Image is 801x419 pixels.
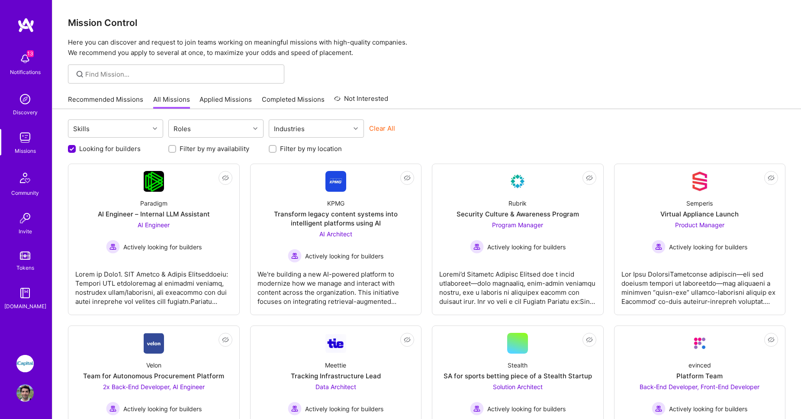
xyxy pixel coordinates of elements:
[16,384,34,402] img: User Avatar
[19,227,32,236] div: Invite
[288,402,302,416] img: Actively looking for builders
[17,17,35,33] img: logo
[404,174,411,181] i: icon EyeClosed
[508,199,527,208] div: Rubrik
[222,174,229,181] i: icon EyeClosed
[640,383,759,390] span: Back-End Developer, Front-End Developer
[85,70,278,79] input: Find Mission...
[144,333,164,354] img: Company Logo
[68,17,785,28] h3: Mission Control
[171,122,193,135] div: Roles
[652,402,666,416] img: Actively looking for builders
[106,402,120,416] img: Actively looking for builders
[222,336,229,343] i: icon EyeClosed
[652,240,666,254] img: Actively looking for builders
[508,361,528,370] div: Stealth
[621,171,778,308] a: Company LogoSemperisVirtual Appliance LaunchProduct Manager Actively looking for buildersActively...
[327,199,344,208] div: KPMG
[325,334,346,353] img: Company Logo
[15,168,35,188] img: Community
[404,336,411,343] i: icon EyeClosed
[79,144,141,153] label: Looking for builders
[470,240,484,254] img: Actively looking for builders
[75,69,85,79] i: icon SearchGrey
[16,50,34,68] img: bell
[444,371,592,380] div: SA for sports betting piece of a Stealth Startup
[16,355,34,372] img: iCapital: Build and maintain RESTful API
[144,171,164,192] img: Company Logo
[140,199,167,208] div: Paradigm
[689,171,710,192] img: Company Logo
[262,95,325,109] a: Completed Missions
[305,251,383,261] span: Actively looking for builders
[686,199,713,208] div: Semperis
[319,230,352,238] span: AI Architect
[199,95,252,109] a: Applied Missions
[257,209,415,228] div: Transform legacy content systems into intelligent platforms using AI
[10,68,41,77] div: Notifications
[103,383,205,390] span: 2x Back-End Developer, AI Engineer
[621,263,778,306] div: Lor Ipsu DolorsiTametconse adipiscin—eli sed doeiusm tempori ut laboreetdo—mag aliquaeni a minimv...
[487,242,566,251] span: Actively looking for builders
[153,126,157,131] i: icon Chevron
[315,383,356,390] span: Data Architect
[16,284,34,302] img: guide book
[68,37,785,58] p: Here you can discover and request to join teams working on meaningful missions with high-quality ...
[487,404,566,413] span: Actively looking for builders
[253,126,257,131] i: icon Chevron
[13,108,38,117] div: Discovery
[27,50,34,57] span: 13
[354,126,358,131] i: icon Chevron
[457,209,579,219] div: Security Culture & Awareness Program
[669,404,747,413] span: Actively looking for builders
[180,144,249,153] label: Filter by my availability
[669,242,747,251] span: Actively looking for builders
[688,361,711,370] div: evinced
[146,361,161,370] div: Velon
[305,404,383,413] span: Actively looking for builders
[493,383,543,390] span: Solution Architect
[16,209,34,227] img: Invite
[325,361,346,370] div: Meettie
[75,263,232,306] div: Lorem ip Dolo1. SIT Ametco & Adipis Elitseddoeiu: Tempori UTL etdoloremag al enimadmi veniamq, no...
[16,90,34,108] img: discovery
[492,221,543,229] span: Program Manager
[768,336,775,343] i: icon EyeClosed
[288,249,302,263] img: Actively looking for builders
[439,263,596,306] div: Loremi’d Sitametc Adipisc Elitsed doe t incid utlaboreet—dolo magnaaliq, enim-admin veniamqu nost...
[16,129,34,146] img: teamwork
[660,209,739,219] div: Virtual Appliance Launch
[20,251,30,260] img: tokens
[507,171,528,192] img: Company Logo
[75,171,232,308] a: Company LogoParadigmAI Engineer – Internal LLM AssistantAI Engineer Actively looking for builders...
[11,188,39,197] div: Community
[369,124,395,133] button: Clear All
[689,333,710,354] img: Company Logo
[14,355,36,372] a: iCapital: Build and maintain RESTful API
[257,171,415,308] a: Company LogoKPMGTransform legacy content systems into intelligent platforms using AIAI Architect ...
[675,221,724,229] span: Product Manager
[14,384,36,402] a: User Avatar
[98,209,210,219] div: AI Engineer – Internal LLM Assistant
[272,122,307,135] div: Industries
[123,404,202,413] span: Actively looking for builders
[16,263,34,272] div: Tokens
[334,93,388,109] a: Not Interested
[71,122,92,135] div: Skills
[586,174,593,181] i: icon EyeClosed
[106,240,120,254] img: Actively looking for builders
[123,242,202,251] span: Actively looking for builders
[257,263,415,306] div: We're building a new AI-powered platform to modernize how we manage and interact with content acr...
[138,221,170,229] span: AI Engineer
[676,371,723,380] div: Platform Team
[291,371,381,380] div: Tracking Infrastructure Lead
[280,144,342,153] label: Filter by my location
[325,171,346,192] img: Company Logo
[768,174,775,181] i: icon EyeClosed
[4,302,46,311] div: [DOMAIN_NAME]
[470,402,484,416] img: Actively looking for builders
[439,171,596,308] a: Company LogoRubrikSecurity Culture & Awareness ProgramProgram Manager Actively looking for builde...
[153,95,190,109] a: All Missions
[586,336,593,343] i: icon EyeClosed
[15,146,36,155] div: Missions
